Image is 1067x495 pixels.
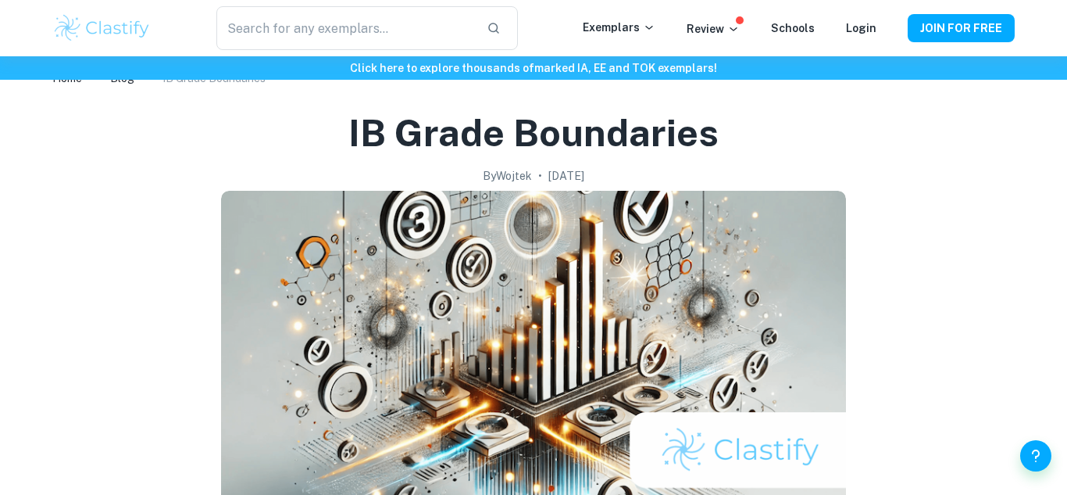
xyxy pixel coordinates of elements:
button: Help and Feedback [1020,440,1051,472]
h2: By Wojtek [483,167,532,185]
input: Search for any exemplars... [216,6,474,50]
h2: [DATE] [548,167,584,185]
h6: Click here to explore thousands of marked IA, EE and TOK exemplars ! [3,59,1064,77]
p: Review [687,20,740,38]
p: • [538,167,542,185]
h1: IB Grade Boundaries [348,108,719,158]
button: JOIN FOR FREE [908,14,1015,42]
p: Exemplars [583,19,655,36]
a: Login [846,22,876,34]
img: Clastify logo [52,13,152,44]
a: Schools [771,22,815,34]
